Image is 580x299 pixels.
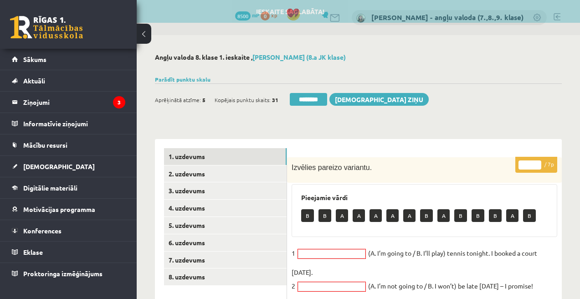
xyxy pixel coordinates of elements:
legend: Informatīvie ziņojumi [23,113,125,134]
a: 2. uzdevums [164,165,287,182]
span: Mācību resursi [23,141,67,149]
a: Ziņojumi3 [12,92,125,113]
p: B [489,209,502,222]
i: 3 [113,96,125,108]
a: 6. uzdevums [164,234,287,251]
p: A [506,209,518,222]
span: Aprēķinātā atzīme: [155,93,201,107]
span: 31 [272,93,278,107]
p: B [301,209,314,222]
a: [DEMOGRAPHIC_DATA] [12,156,125,177]
a: 4. uzdevums [164,200,287,217]
p: A [386,209,399,222]
span: [DEMOGRAPHIC_DATA] [23,162,95,170]
a: Informatīvie ziņojumi [12,113,125,134]
p: 2 [292,279,295,293]
a: 3. uzdevums [164,182,287,199]
a: [PERSON_NAME] (8.a JK klase) [252,53,346,61]
a: [DEMOGRAPHIC_DATA] ziņu [329,93,429,106]
h2: Angļu valoda 8. klase 1. ieskaite , [155,53,562,61]
legend: Ziņojumi [23,92,125,113]
p: A [336,209,348,222]
span: Izvēlies pareizo variantu. [292,164,372,171]
a: Eklase [12,242,125,263]
span: Sākums [23,55,46,63]
span: Digitālie materiāli [23,184,77,192]
h3: Pieejamie vārdi [301,194,548,201]
a: 1. uzdevums [164,148,287,165]
p: A [370,209,382,222]
p: A [353,209,365,222]
a: Konferences [12,220,125,241]
a: Sākums [12,49,125,70]
span: Aktuāli [23,77,45,85]
span: Motivācijas programma [23,205,95,213]
p: B [420,209,433,222]
p: 1 [292,246,295,260]
a: Parādīt punktu skalu [155,76,210,83]
a: Proktoringa izmēģinājums [12,263,125,284]
a: 5. uzdevums [164,217,287,234]
span: Konferences [23,227,62,235]
a: Aktuāli [12,70,125,91]
a: Digitālie materiāli [12,177,125,198]
p: / 7p [515,157,557,173]
p: B [454,209,467,222]
p: A [437,209,450,222]
a: 8. uzdevums [164,268,287,285]
p: B [523,209,536,222]
p: B [472,209,484,222]
a: Motivācijas programma [12,199,125,220]
a: Mācību resursi [12,134,125,155]
span: Eklase [23,248,43,256]
p: B [318,209,331,222]
span: Kopējais punktu skaits: [215,93,271,107]
p: A [403,209,416,222]
a: Rīgas 1. Tālmācības vidusskola [10,16,83,39]
span: 5 [202,93,205,107]
span: Proktoringa izmēģinājums [23,269,103,278]
a: 7. uzdevums [164,252,287,268]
